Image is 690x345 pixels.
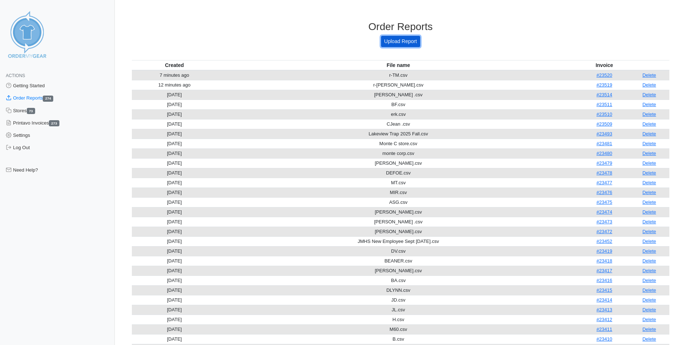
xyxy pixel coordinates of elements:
a: #23479 [597,160,612,166]
span: Actions [6,73,25,78]
td: [DATE] [132,188,217,197]
a: Delete [643,327,656,332]
a: #23474 [597,209,612,215]
td: JL.csv [217,305,580,315]
td: [DATE] [132,109,217,119]
a: #23414 [597,297,612,303]
td: [DATE] [132,178,217,188]
td: [DATE] [132,207,217,217]
h3: Order Reports [132,21,670,33]
a: Delete [643,229,656,234]
th: Created [132,60,217,70]
a: Delete [643,287,656,293]
a: #23412 [597,317,612,322]
a: #23473 [597,219,612,224]
a: #23481 [597,141,612,146]
td: 7 minutes ago [132,70,217,80]
td: Lakeview Trap 2025 Fall.csv [217,129,580,139]
a: Delete [643,278,656,283]
a: Delete [643,170,656,176]
td: [PERSON_NAME] .csv [217,90,580,100]
td: [PERSON_NAME].csv [217,207,580,217]
td: [DATE] [132,90,217,100]
a: Delete [643,160,656,166]
td: BA.csv [217,275,580,285]
a: #23519 [597,82,612,88]
td: ASG.csv [217,197,580,207]
td: [DATE] [132,119,217,129]
td: [DATE] [132,246,217,256]
td: DV.csv [217,246,580,256]
td: [PERSON_NAME].csv [217,158,580,168]
td: [DATE] [132,100,217,109]
td: DLYNN.csv [217,285,580,295]
td: [DATE] [132,324,217,334]
td: [DATE] [132,334,217,344]
a: Delete [643,72,656,78]
a: Delete [643,190,656,195]
td: H.csv [217,315,580,324]
a: #23477 [597,180,612,185]
a: #23476 [597,190,612,195]
td: [DATE] [132,236,217,246]
td: [DATE] [132,285,217,295]
td: [PERSON_NAME].csv [217,227,580,236]
a: #23520 [597,72,612,78]
td: JMHS New Employee Sept [DATE].csv [217,236,580,246]
a: #23514 [597,92,612,97]
span: 73 [27,108,35,114]
td: [DATE] [132,315,217,324]
td: [DATE] [132,295,217,305]
td: BEANER.csv [217,256,580,266]
td: M60.csv [217,324,580,334]
a: Delete [643,121,656,127]
a: #23475 [597,199,612,205]
a: Delete [643,180,656,185]
td: erk.csv [217,109,580,119]
td: [DATE] [132,139,217,148]
a: #23413 [597,307,612,312]
td: monte corp.csv [217,148,580,158]
td: MIR.csv [217,188,580,197]
a: Delete [643,131,656,136]
a: #23509 [597,121,612,127]
td: [DATE] [132,275,217,285]
a: Delete [643,317,656,322]
a: #23478 [597,170,612,176]
td: [DATE] [132,266,217,275]
a: Delete [643,248,656,254]
a: Delete [643,112,656,117]
td: [DATE] [132,197,217,207]
td: MT.csv [217,178,580,188]
a: Delete [643,199,656,205]
a: Delete [643,151,656,156]
a: Delete [643,102,656,107]
th: File name [217,60,580,70]
a: #23419 [597,248,612,254]
a: #23415 [597,287,612,293]
td: [DATE] [132,305,217,315]
a: Delete [643,268,656,273]
td: DEFOE.csv [217,168,580,178]
td: [PERSON_NAME] .csv [217,217,580,227]
td: BF.csv [217,100,580,109]
span: 273 [49,120,59,126]
a: #23472 [597,229,612,234]
td: [DATE] [132,158,217,168]
a: #23411 [597,327,612,332]
a: #23410 [597,336,612,342]
td: [DATE] [132,256,217,266]
a: Delete [643,307,656,312]
a: Delete [643,258,656,264]
a: Delete [643,82,656,88]
a: #23417 [597,268,612,273]
a: Delete [643,336,656,342]
td: r-TM.csv [217,70,580,80]
a: Delete [643,239,656,244]
a: #23480 [597,151,612,156]
a: Delete [643,219,656,224]
td: [DATE] [132,227,217,236]
a: #23416 [597,278,612,283]
td: r-[PERSON_NAME].csv [217,80,580,90]
a: #23418 [597,258,612,264]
